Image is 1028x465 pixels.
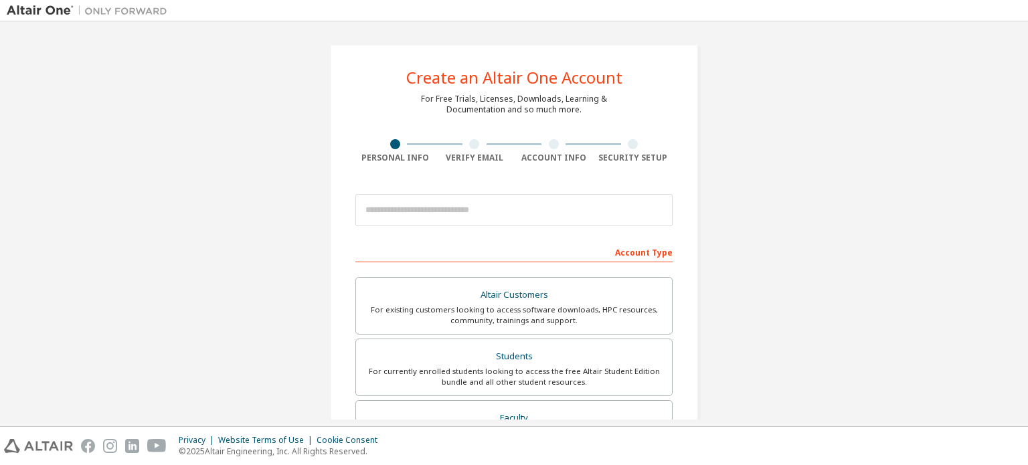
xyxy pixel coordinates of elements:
div: Cookie Consent [317,435,385,446]
div: Account Info [514,153,594,163]
div: Privacy [179,435,218,446]
img: instagram.svg [103,439,117,453]
div: Website Terms of Use [218,435,317,446]
img: Altair One [7,4,174,17]
div: For existing customers looking to access software downloads, HPC resources, community, trainings ... [364,304,664,326]
img: linkedin.svg [125,439,139,453]
p: © 2025 Altair Engineering, Inc. All Rights Reserved. [179,446,385,457]
div: Account Type [355,241,673,262]
div: Personal Info [355,153,435,163]
div: For currently enrolled students looking to access the free Altair Student Edition bundle and all ... [364,366,664,387]
div: Students [364,347,664,366]
div: For Free Trials, Licenses, Downloads, Learning & Documentation and so much more. [421,94,607,115]
div: Verify Email [435,153,515,163]
img: altair_logo.svg [4,439,73,453]
img: youtube.svg [147,439,167,453]
img: facebook.svg [81,439,95,453]
div: Security Setup [594,153,673,163]
div: Create an Altair One Account [406,70,622,86]
div: Faculty [364,409,664,428]
div: Altair Customers [364,286,664,304]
